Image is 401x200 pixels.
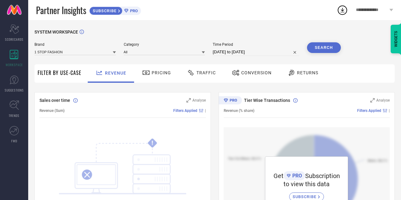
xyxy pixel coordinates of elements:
span: SUBSCRIBE [293,194,318,199]
span: to view this data [284,180,330,188]
svg: Zoom [370,98,375,103]
span: Traffic [196,70,216,75]
span: Analyse [192,98,206,103]
div: Premium [219,96,242,106]
span: Analyse [376,98,390,103]
span: PRO [291,173,302,179]
span: PRO [128,8,138,13]
span: TRENDS [9,113,19,118]
div: Open download list [337,4,348,16]
input: Select time period [213,48,299,56]
span: Revenue (% share) [224,108,254,113]
span: Conversion [241,70,272,75]
span: Category [124,42,205,47]
svg: Zoom [186,98,191,103]
span: SUGGESTIONS [5,88,24,92]
span: SYSTEM WORKSPACE [34,29,78,34]
a: SUBSCRIBEPRO [89,5,141,15]
span: FWD [11,139,17,143]
span: WORKSPACE [6,62,23,67]
span: | [205,108,206,113]
button: Search [307,42,341,53]
span: Pricing [152,70,171,75]
span: Revenue (Sum) [39,108,65,113]
span: SCORECARDS [5,37,23,42]
span: Sales over time [39,98,70,103]
span: Filters Applied [173,108,197,113]
span: Subscription [305,172,340,180]
span: Filters Applied [357,108,381,113]
span: Revenue [105,71,126,76]
tspan: ! [152,139,153,147]
span: Time Period [213,42,299,47]
span: Brand [34,42,116,47]
span: | [389,108,390,113]
span: Get [273,172,284,180]
span: Partner Insights [36,4,86,17]
span: Filter By Use-Case [38,69,81,76]
span: SUBSCRIBE [90,8,118,13]
span: Tier Wise Transactions [244,98,290,103]
span: Returns [297,70,318,75]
